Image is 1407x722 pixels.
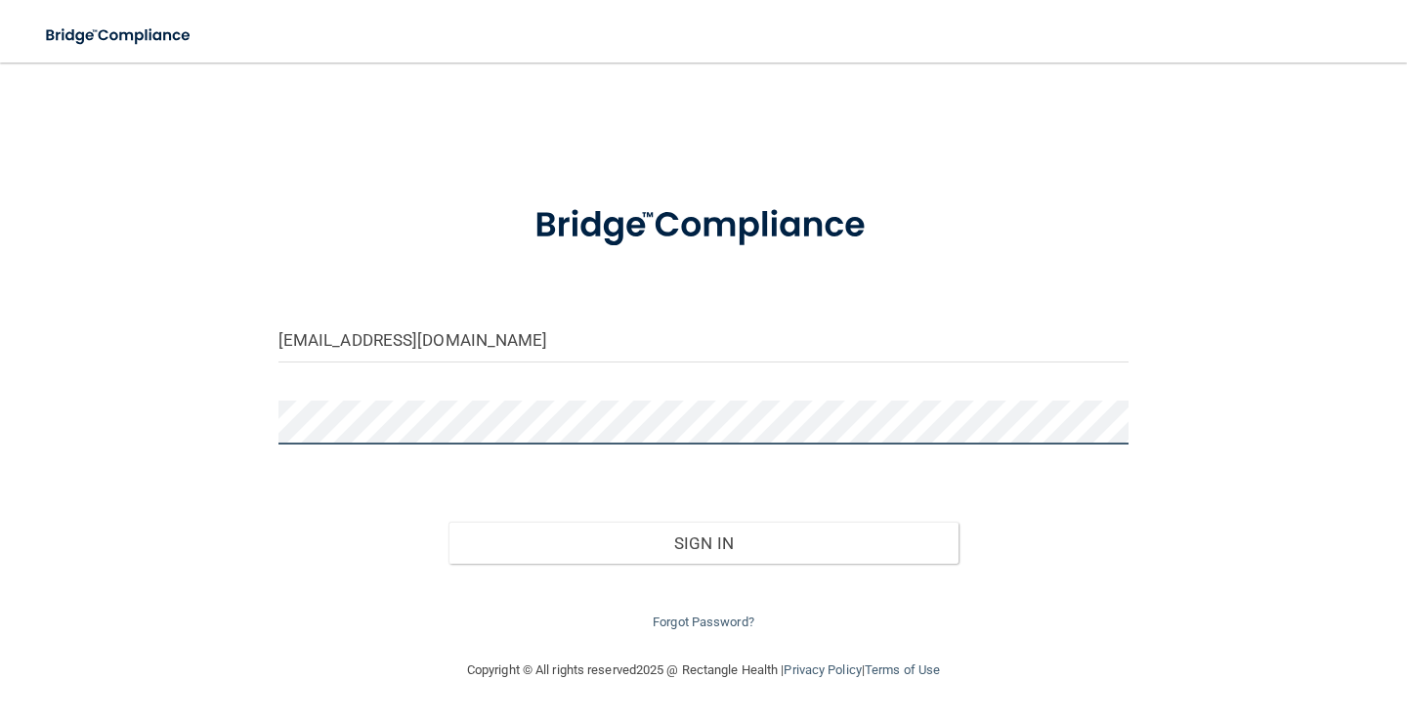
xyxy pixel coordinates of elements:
img: bridge_compliance_login_screen.278c3ca4.svg [498,180,909,272]
input: Email [278,319,1129,362]
iframe: Drift Widget Chat Controller [1069,584,1384,662]
a: Terms of Use [865,662,940,677]
a: Privacy Policy [784,662,861,677]
img: bridge_compliance_login_screen.278c3ca4.svg [29,16,209,56]
button: Sign In [448,522,959,565]
a: Forgot Password? [653,615,754,629]
div: Copyright © All rights reserved 2025 @ Rectangle Health | | [347,639,1060,701]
